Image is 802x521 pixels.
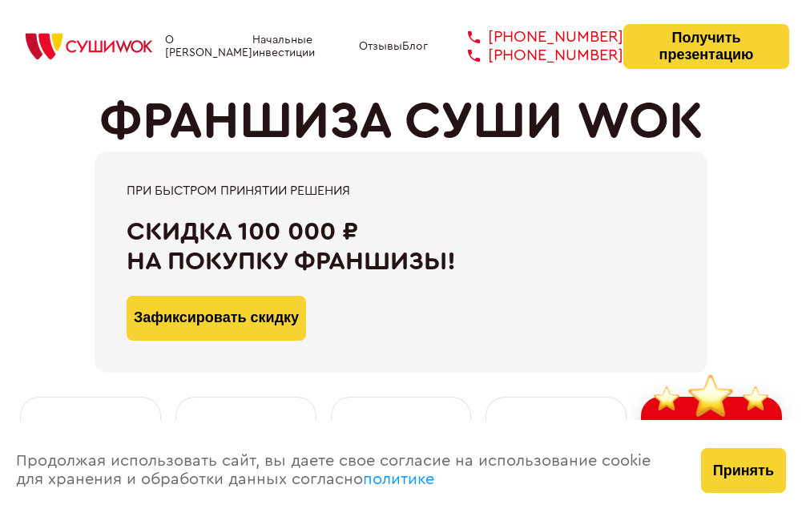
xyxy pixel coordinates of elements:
h1: ФРАНШИЗА СУШИ WOK [99,92,703,151]
a: Отзывы [359,40,402,53]
a: [PHONE_NUMBER] [444,46,623,65]
button: Зафиксировать скидку [127,296,306,341]
div: При быстром принятии решения [127,184,675,198]
button: Получить презентацию [623,24,789,69]
a: О [PERSON_NAME] [165,34,252,59]
img: СУШИWOK [13,29,165,64]
a: Блог [402,40,428,53]
div: Скидка 100 000 ₽ на покупку франшизы! [127,217,675,277]
a: политике [363,471,434,487]
a: [PHONE_NUMBER] [444,28,623,46]
button: Принять [701,448,786,493]
a: Начальные инвестиции [252,34,359,59]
